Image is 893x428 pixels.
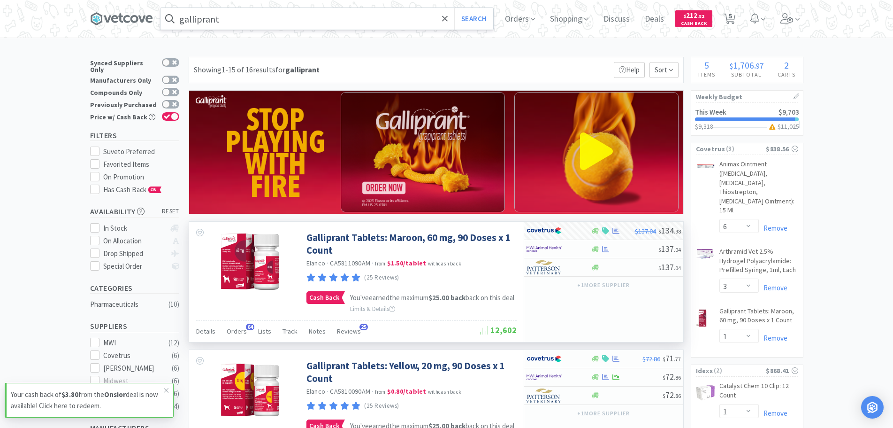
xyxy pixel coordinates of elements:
h5: Filters [90,130,179,141]
span: Orders [227,327,247,335]
h3: $ [767,123,799,130]
img: f6b2451649754179b5b4e0c70c3f7cb0_2.png [527,370,562,384]
h1: Weekly Budget [696,91,798,103]
span: $25.00 [428,293,449,302]
span: CA5810090AM [330,387,370,396]
span: 72 [663,389,681,400]
div: ( 6 ) [172,375,179,387]
span: with cash back [428,260,461,267]
span: . 82 [697,13,704,19]
div: ( 6 ) [172,388,179,399]
a: Elanco [306,259,326,267]
img: f6b2451649754179b5b4e0c70c3f7cb0_2.png [527,242,562,256]
div: Suveto Preferred [103,146,179,157]
div: $838.56 [766,144,798,154]
span: 134 [658,225,681,236]
img: 64c71f5dfc9744d382696867a98dfc87_175106.png [696,383,715,402]
a: Remove [759,283,787,292]
span: 12,602 [480,325,517,335]
span: Track [282,327,298,335]
h4: Carts [771,70,803,79]
a: Elanco [306,387,326,396]
img: galliprant_vb_contentv2.png [341,92,505,212]
button: +1more supplier [572,407,634,420]
div: ( 6 ) [172,350,179,361]
div: Synced Suppliers Only [90,58,157,73]
a: 5 [720,16,739,24]
div: $868.41 [766,366,798,376]
input: Search by item, sku, manufacturer, ingredient, size... [160,8,493,30]
p: Your cash back of from the deal is now available! Click here to redeem. [11,389,164,412]
span: Idexx [696,366,713,376]
div: Drop Shipped [103,248,166,259]
a: Deals [641,15,668,23]
span: 212 [684,11,704,20]
span: $ [663,392,665,399]
span: Reviews [337,327,361,335]
div: Manufacturers Only [90,76,157,84]
div: MWI [103,337,161,349]
div: . [722,61,771,70]
span: $ [658,265,661,272]
span: $ [730,61,733,70]
h4: Subtotal [722,70,771,79]
div: Open Intercom Messenger [861,396,884,419]
span: ( 2 ) [713,366,766,375]
a: Arthramid Vet 2.5% Hydrogel Polyacrylamide: Prefilled Syringe, 1ml, Each [719,247,798,279]
span: $ [684,13,686,19]
span: ( 3 ) [725,144,766,154]
img: 3e60e5bf61204d71979e655b07863d85_206481.png [696,309,708,327]
span: 5 [704,59,709,71]
span: Lists [258,327,271,335]
div: ( 12 ) [168,337,179,349]
span: $ [663,356,665,363]
span: $ [663,374,665,381]
div: On Allocation [103,235,166,247]
img: d428ef9c4be543ff8609e03ae69b63f5_573359.jpg [220,359,281,420]
span: You've earned the maximum back on this deal [350,293,514,302]
img: 40c9098be0884d4b98675f96ea22b47b_197.png [189,91,683,214]
a: Discuss [600,15,633,23]
div: [PERSON_NAME] [103,363,161,374]
a: Remove [759,409,787,418]
button: +1more supplier [572,279,634,292]
span: 97 [756,61,763,70]
a: Galliprant Tablets: Yellow, 20 mg, 90 Doses x 1 Count [306,359,514,385]
img: f5e969b455434c6296c6d81ef179fa71_3.png [527,389,562,403]
span: $9,318 [695,122,713,131]
img: f5e969b455434c6296c6d81ef179fa71_3.png [527,260,562,274]
strong: Onsior [104,390,126,399]
div: Favorited Items [103,159,179,170]
a: $212.82Cash Back [675,6,712,31]
div: ( 10 ) [168,299,179,310]
span: $72.86 [642,355,660,363]
span: Details [196,327,215,335]
a: Remove [759,224,787,233]
span: Cash Back [307,292,342,303]
h4: Items [691,70,723,79]
span: 2 [784,59,789,71]
p: (25 Reviews) [364,273,399,283]
div: On Promotion [103,171,179,183]
strong: $1.50 / tablet [387,259,427,267]
img: 91203b3c953941309e110c02e1ceac54_27577.png [696,163,715,169]
div: Showing 1-15 of 16 results [194,64,320,76]
img: 77fca1acd8b6420a9015268ca798ef17_1.png [527,224,562,238]
span: 137 [658,262,681,272]
span: . 04 [674,246,681,253]
button: Search [454,8,493,30]
span: CA5811090AM [330,259,370,267]
span: CB [149,187,158,193]
span: . 86 [674,374,681,381]
img: 842718375d5a48f28e11f9346cabc594_518607.png [696,249,715,259]
a: This Week$9,703$9,318$11,025 [691,103,803,135]
span: 1,706 [733,59,754,71]
span: Sort [649,62,679,78]
div: Price w/ Cash Back [90,112,157,120]
span: Covetrus [696,144,725,154]
span: . 86 [674,392,681,399]
span: Cash Back [681,21,707,27]
span: · [327,387,328,396]
span: $ [658,246,661,253]
div: Special Order [103,261,166,272]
